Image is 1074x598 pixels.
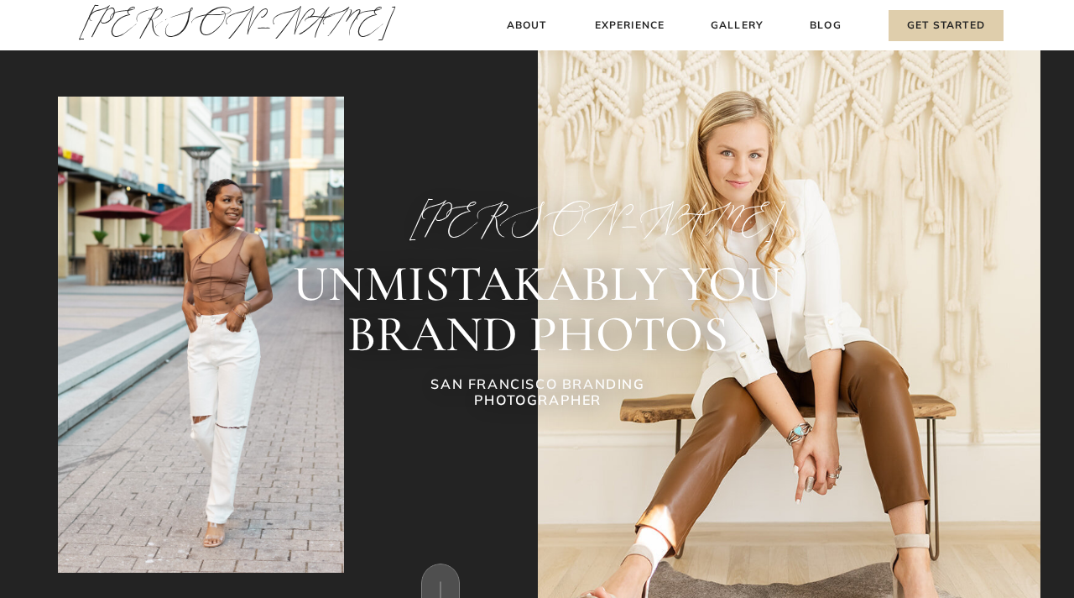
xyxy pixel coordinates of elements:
a: Blog [806,17,845,34]
a: Gallery [709,17,765,34]
a: Get Started [889,10,1004,41]
a: About [502,17,551,34]
h2: UNMISTAKABLY YOU BRAND PHOTOS [181,259,894,359]
h1: SAN FRANCISCO BRANDING PHOTOGRAPHER [383,376,692,413]
h2: [PERSON_NAME] [409,200,666,239]
a: Experience [592,17,667,34]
